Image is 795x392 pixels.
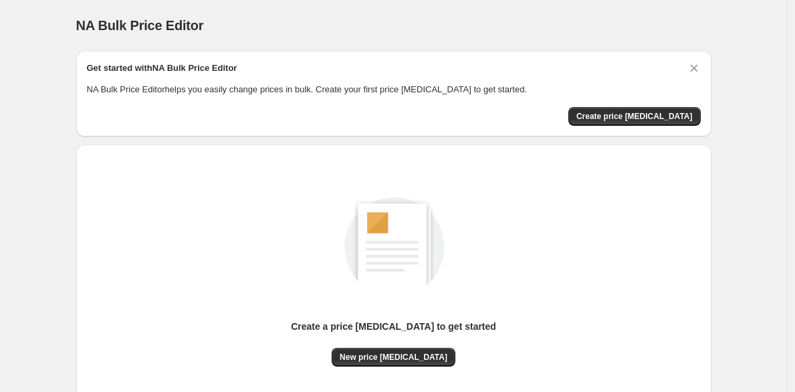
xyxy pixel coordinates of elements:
span: New price [MEDICAL_DATA] [340,352,447,363]
button: New price [MEDICAL_DATA] [332,348,455,367]
h2: Get started with NA Bulk Price Editor [87,62,237,75]
p: Create a price [MEDICAL_DATA] to get started [291,320,496,333]
button: Create price change job [568,107,701,126]
button: Dismiss card [687,62,701,75]
p: NA Bulk Price Editor helps you easily change prices in bulk. Create your first price [MEDICAL_DAT... [87,83,701,96]
span: Create price [MEDICAL_DATA] [576,111,693,122]
span: NA Bulk Price Editor [76,18,204,33]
